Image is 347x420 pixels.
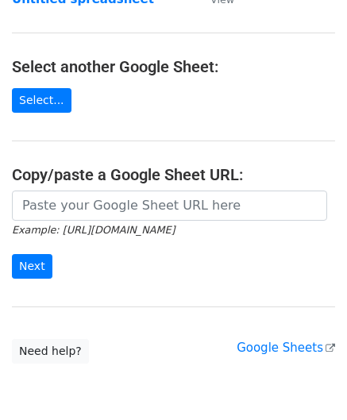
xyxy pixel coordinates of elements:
h4: Copy/paste a Google Sheet URL: [12,165,335,184]
a: Select... [12,88,71,113]
a: Need help? [12,339,89,364]
input: Paste your Google Sheet URL here [12,191,327,221]
small: Example: [URL][DOMAIN_NAME] [12,224,175,236]
a: Google Sheets [237,341,335,355]
iframe: Chat Widget [268,344,347,420]
input: Next [12,254,52,279]
h4: Select another Google Sheet: [12,57,335,76]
